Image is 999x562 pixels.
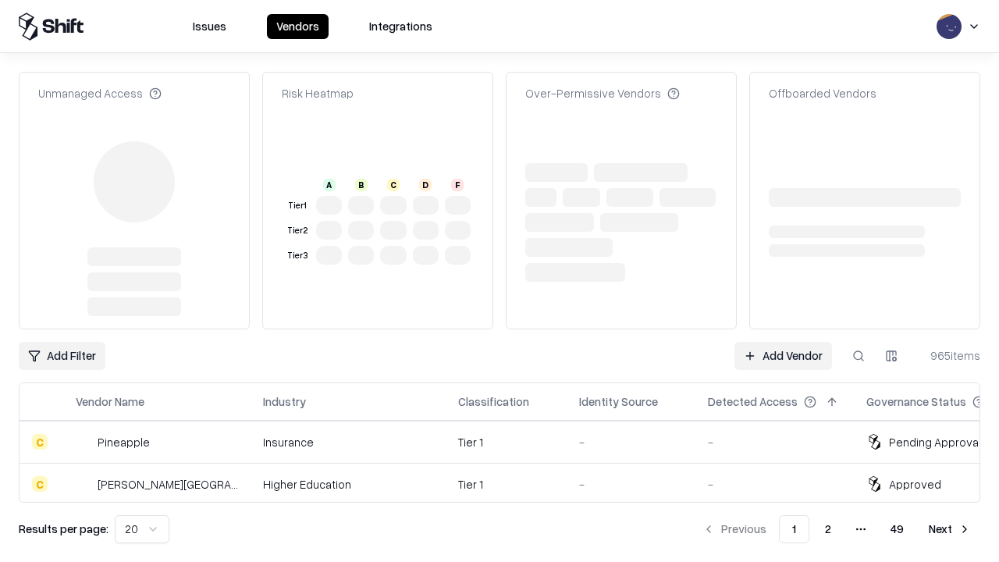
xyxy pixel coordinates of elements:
[458,434,554,450] div: Tier 1
[812,515,844,543] button: 2
[708,476,841,493] div: -
[19,521,108,537] p: Results per page:
[98,476,238,493] div: [PERSON_NAME][GEOGRAPHIC_DATA]
[708,434,841,450] div: -
[267,14,329,39] button: Vendors
[183,14,236,39] button: Issues
[919,515,980,543] button: Next
[889,434,981,450] div: Pending Approval
[32,476,48,492] div: C
[285,199,310,212] div: Tier 1
[282,85,354,101] div: Risk Heatmap
[734,342,832,370] a: Add Vendor
[525,85,680,101] div: Over-Permissive Vendors
[889,476,941,493] div: Approved
[458,476,554,493] div: Tier 1
[355,179,368,191] div: B
[263,393,306,410] div: Industry
[263,476,433,493] div: Higher Education
[579,476,683,493] div: -
[98,434,150,450] div: Pineapple
[458,393,529,410] div: Classification
[918,347,980,364] div: 965 items
[387,179,400,191] div: C
[285,249,310,262] div: Tier 3
[360,14,442,39] button: Integrations
[451,179,464,191] div: F
[579,434,683,450] div: -
[76,476,91,492] img: Reichman University
[579,393,658,410] div: Identity Source
[263,434,433,450] div: Insurance
[38,85,162,101] div: Unmanaged Access
[769,85,876,101] div: Offboarded Vendors
[32,434,48,450] div: C
[708,393,798,410] div: Detected Access
[866,393,966,410] div: Governance Status
[419,179,432,191] div: D
[878,515,916,543] button: 49
[323,179,336,191] div: A
[76,393,144,410] div: Vendor Name
[693,515,980,543] nav: pagination
[19,342,105,370] button: Add Filter
[76,434,91,450] img: Pineapple
[285,224,310,237] div: Tier 2
[779,515,809,543] button: 1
